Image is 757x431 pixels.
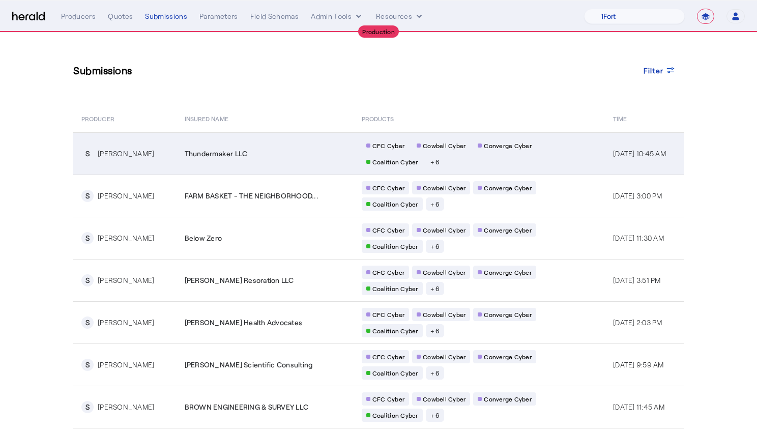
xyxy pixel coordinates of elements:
div: S [81,317,94,329]
span: BROWN ENGINEERING & SURVEY LLC [185,402,309,412]
div: S [81,359,94,371]
span: Cowbell Cyber [423,310,465,319]
span: Thundermaker LLC [185,149,248,159]
div: [PERSON_NAME] [98,360,154,370]
span: Cowbell Cyber [423,141,465,150]
span: CFC Cyber [372,310,404,319]
span: Converge Cyber [484,310,532,319]
span: [DATE] 11:45 AM [613,403,664,411]
span: FARM BASKET - THE NEIGHBORHOOD... [185,191,318,201]
div: Field Schemas [250,11,299,21]
span: [DATE] 10:45 AM [613,149,666,158]
span: + 6 [430,411,440,419]
span: Below Zero [185,233,222,243]
div: S [81,232,94,244]
span: Converge Cyber [484,353,532,361]
span: Coalition Cyber [372,327,418,335]
div: S [81,401,94,413]
span: + 6 [430,284,440,293]
div: [PERSON_NAME] [98,275,154,285]
span: CFC Cyber [372,268,404,276]
button: Filter [635,61,684,79]
span: CFC Cyber [372,184,404,192]
span: CFC Cyber [372,395,404,403]
span: + 6 [430,158,440,166]
span: [PERSON_NAME] Health Advocates [185,318,303,328]
span: PRODUCTS [362,113,394,123]
span: Coalition Cyber [372,158,418,166]
span: Converge Cyber [484,268,532,276]
span: Coalition Cyber [372,284,418,293]
span: Insured Name [185,113,228,123]
span: + 6 [430,327,440,335]
span: [DATE] 2:03 PM [613,318,662,327]
div: Submissions [145,11,187,21]
span: + 6 [430,200,440,208]
span: Coalition Cyber [372,369,418,377]
span: + 6 [430,242,440,250]
span: Converge Cyber [484,226,532,234]
h3: Submissions [73,63,132,77]
span: Coalition Cyber [372,411,418,419]
div: Parameters [199,11,238,21]
span: CFC Cyber [372,353,404,361]
span: Coalition Cyber [372,200,418,208]
span: Coalition Cyber [372,242,418,250]
div: Production [358,25,399,38]
div: S [81,274,94,286]
span: [DATE] 3:51 PM [613,276,661,284]
div: S [81,148,94,160]
span: Cowbell Cyber [423,226,465,234]
div: S [81,190,94,202]
span: [DATE] 3:00 PM [613,191,662,200]
span: PRODUCER [81,113,114,123]
span: Cowbell Cyber [423,268,465,276]
img: Herald Logo [12,12,45,21]
div: Quotes [108,11,133,21]
span: Cowbell Cyber [423,395,465,403]
span: + 6 [430,369,440,377]
span: Cowbell Cyber [423,184,465,192]
button: Resources dropdown menu [376,11,424,21]
span: Time [613,113,627,123]
div: [PERSON_NAME] [98,191,154,201]
span: [DATE] 11:30 AM [613,234,664,242]
span: [PERSON_NAME] Scientific Consulting [185,360,313,370]
span: [PERSON_NAME] Resoration LLC [185,275,294,285]
button: internal dropdown menu [311,11,364,21]
div: Producers [61,11,96,21]
span: Converge Cyber [484,141,532,150]
div: [PERSON_NAME] [98,318,154,328]
span: [DATE] 9:59 AM [613,360,664,369]
span: Converge Cyber [484,395,532,403]
div: [PERSON_NAME] [98,149,154,159]
span: CFC Cyber [372,141,404,150]
span: CFC Cyber [372,226,404,234]
div: [PERSON_NAME] [98,402,154,412]
span: Converge Cyber [484,184,532,192]
span: Filter [644,65,664,76]
span: Cowbell Cyber [423,353,465,361]
div: [PERSON_NAME] [98,233,154,243]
